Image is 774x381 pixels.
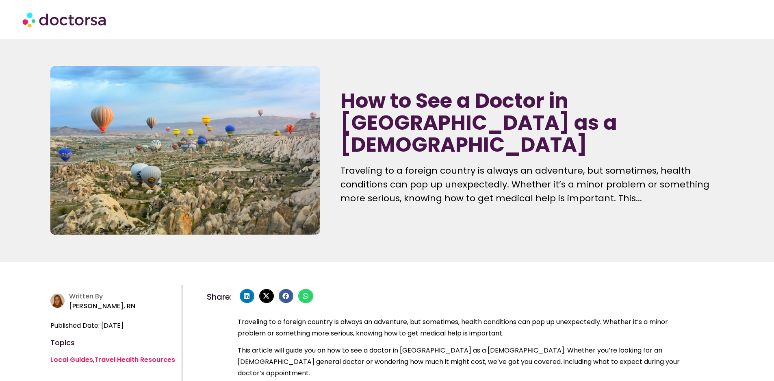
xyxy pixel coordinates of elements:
div: Share on x-twitter [259,289,274,303]
span: Published Date: [DATE] [50,320,124,331]
a: Local Guides [50,355,93,364]
div: Share on whatsapp [298,289,313,303]
span: , [50,355,175,364]
h1: How to See a Doctor in [GEOGRAPHIC_DATA] as a [DEMOGRAPHIC_DATA] [340,90,723,156]
h4: Topics [50,340,177,346]
p: This article will guide you on how to see a doctor in [GEOGRAPHIC_DATA] as a [DEMOGRAPHIC_DATA]. ... [238,345,693,379]
a: Travel Health Resources [94,355,175,364]
img: How to see a doctor in Turkey as a foreigner - a complete guide for travelers [50,66,320,235]
p: Traveling to a foreign country is always an adventure, but sometimes, health conditions can pop u... [340,164,723,205]
div: Share on linkedin [240,289,254,303]
div: Share on facebook [279,289,293,303]
p: Traveling to a foreign country is always an adventure, but sometimes, health conditions can pop u... [238,316,693,339]
p: [PERSON_NAME], RN [69,300,177,312]
h4: Written By [69,292,177,300]
h4: Share: [207,293,232,301]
